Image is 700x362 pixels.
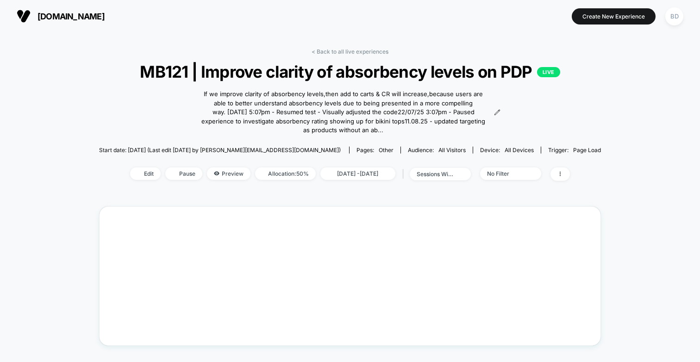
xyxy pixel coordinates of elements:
span: Page Load [573,147,601,153]
span: [DOMAIN_NAME] [37,12,105,21]
button: [DOMAIN_NAME] [14,9,107,24]
span: all devices [505,147,534,153]
span: Pause [165,167,202,180]
div: sessions with impression [417,171,454,178]
div: Audience: [408,147,466,153]
span: other [379,147,394,153]
div: Pages: [356,147,394,153]
span: Start date: [DATE] (Last edit [DATE] by [PERSON_NAME][EMAIL_ADDRESS][DOMAIN_NAME]) [99,147,341,153]
button: Create New Experience [572,8,656,25]
span: Preview [207,167,250,180]
div: Trigger: [548,147,601,153]
p: LIVE [537,67,560,77]
button: BD [662,7,686,26]
span: | [400,167,410,181]
span: Allocation: 50% [255,167,316,180]
div: No Filter [487,170,524,177]
span: Device: [473,147,541,153]
span: All Visitors [438,147,466,153]
span: [DATE] - [DATE] [320,167,395,180]
span: MB121 | Improve clarity of absorbency levels on PDP [124,62,575,81]
a: < Back to all live experiences [312,48,388,55]
div: BD [665,7,683,25]
span: If we improve clarity of absorbency levels,then add to carts & CR will increase,because users are... [200,90,487,135]
img: Visually logo [17,9,31,23]
span: Edit [130,167,161,180]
